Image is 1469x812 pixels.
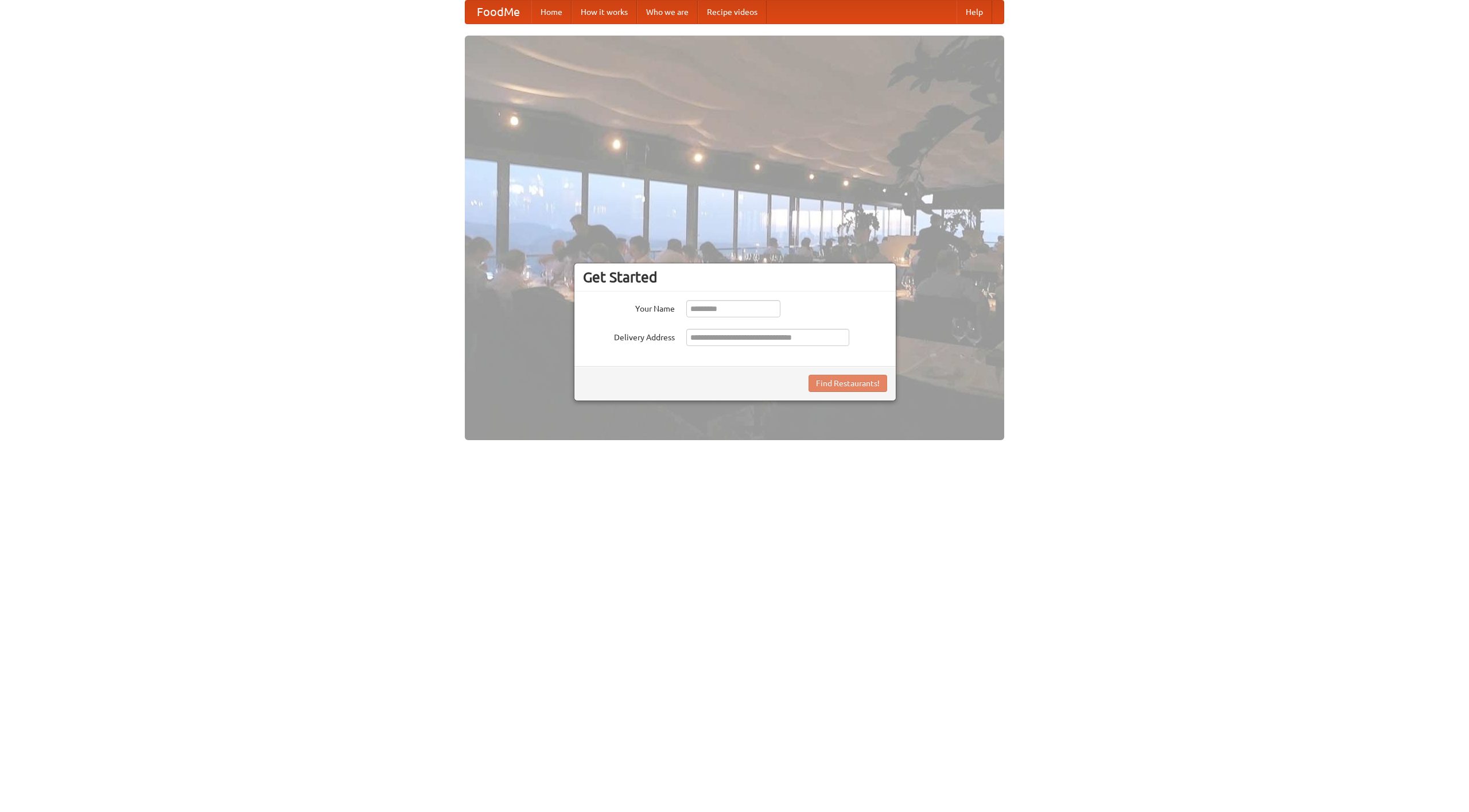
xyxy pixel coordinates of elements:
a: Home [531,1,572,24]
a: Help [957,1,992,24]
a: How it works [572,1,637,24]
a: Recipe videos [698,1,767,24]
a: FoodMe [465,1,531,24]
h3: Get Started [583,269,887,286]
label: Delivery Address [583,329,675,343]
a: Who we are [637,1,698,24]
label: Your Name [583,300,675,314]
button: Find Restaurants! [809,375,887,392]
